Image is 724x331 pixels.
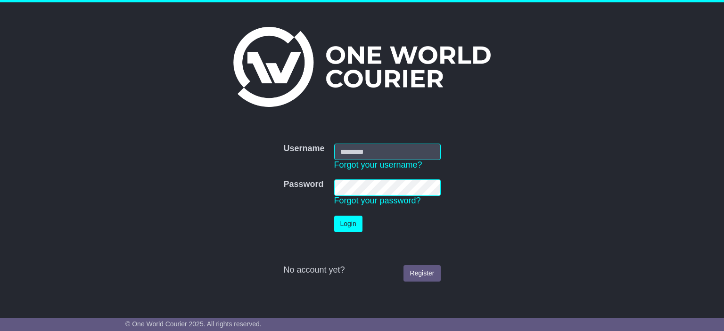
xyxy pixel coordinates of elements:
[334,160,422,170] a: Forgot your username?
[233,27,491,107] img: One World
[283,144,324,154] label: Username
[125,320,262,328] span: © One World Courier 2025. All rights reserved.
[283,179,323,190] label: Password
[334,216,362,232] button: Login
[283,265,440,275] div: No account yet?
[334,196,421,205] a: Forgot your password?
[403,265,440,282] a: Register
